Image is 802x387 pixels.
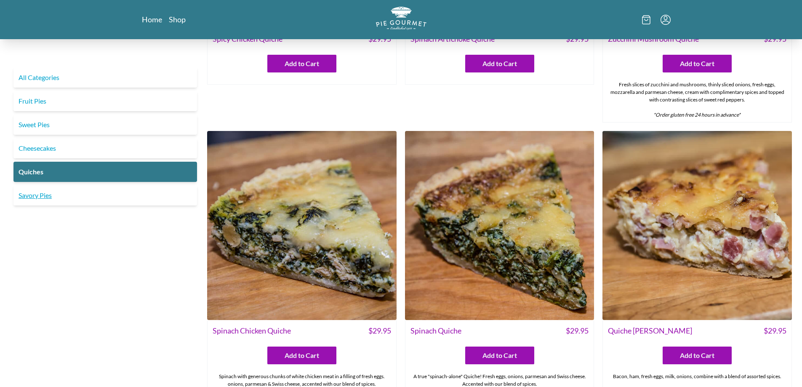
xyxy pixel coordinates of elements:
[376,7,426,30] img: logo
[405,131,594,320] img: Spinach Quiche
[207,131,397,320] img: Spinach Chicken Quiche
[368,325,391,336] span: $ 29.95
[680,350,714,360] span: Add to Cart
[566,325,589,336] span: $ 29.95
[410,325,461,336] span: Spinach Quiche
[603,77,791,122] div: Fresh slices of zucchini and mushrooms, thinly sliced onions, fresh eggs, mozzarella and parmesan...
[13,162,197,182] a: Quiches
[608,325,692,336] span: Quiche [PERSON_NAME]
[213,325,291,336] span: Spinach Chicken Quiche
[285,350,319,360] span: Add to Cart
[663,347,732,364] button: Add to Cart
[13,115,197,135] a: Sweet Pies
[653,112,741,118] em: *Order gluten free 24 hours in advance*
[13,67,197,88] a: All Categories
[142,14,162,24] a: Home
[482,59,517,69] span: Add to Cart
[663,55,732,72] button: Add to Cart
[661,15,671,25] button: Menu
[680,59,714,69] span: Add to Cart
[169,14,186,24] a: Shop
[465,347,534,364] button: Add to Cart
[465,55,534,72] button: Add to Cart
[602,131,792,320] img: Quiche Lorraine
[764,325,786,336] span: $ 29.95
[13,91,197,111] a: Fruit Pies
[13,185,197,206] a: Savory Pies
[267,55,336,72] button: Add to Cart
[13,138,197,158] a: Cheesecakes
[482,350,517,360] span: Add to Cart
[376,7,426,32] a: Logo
[267,347,336,364] button: Add to Cart
[285,59,319,69] span: Add to Cart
